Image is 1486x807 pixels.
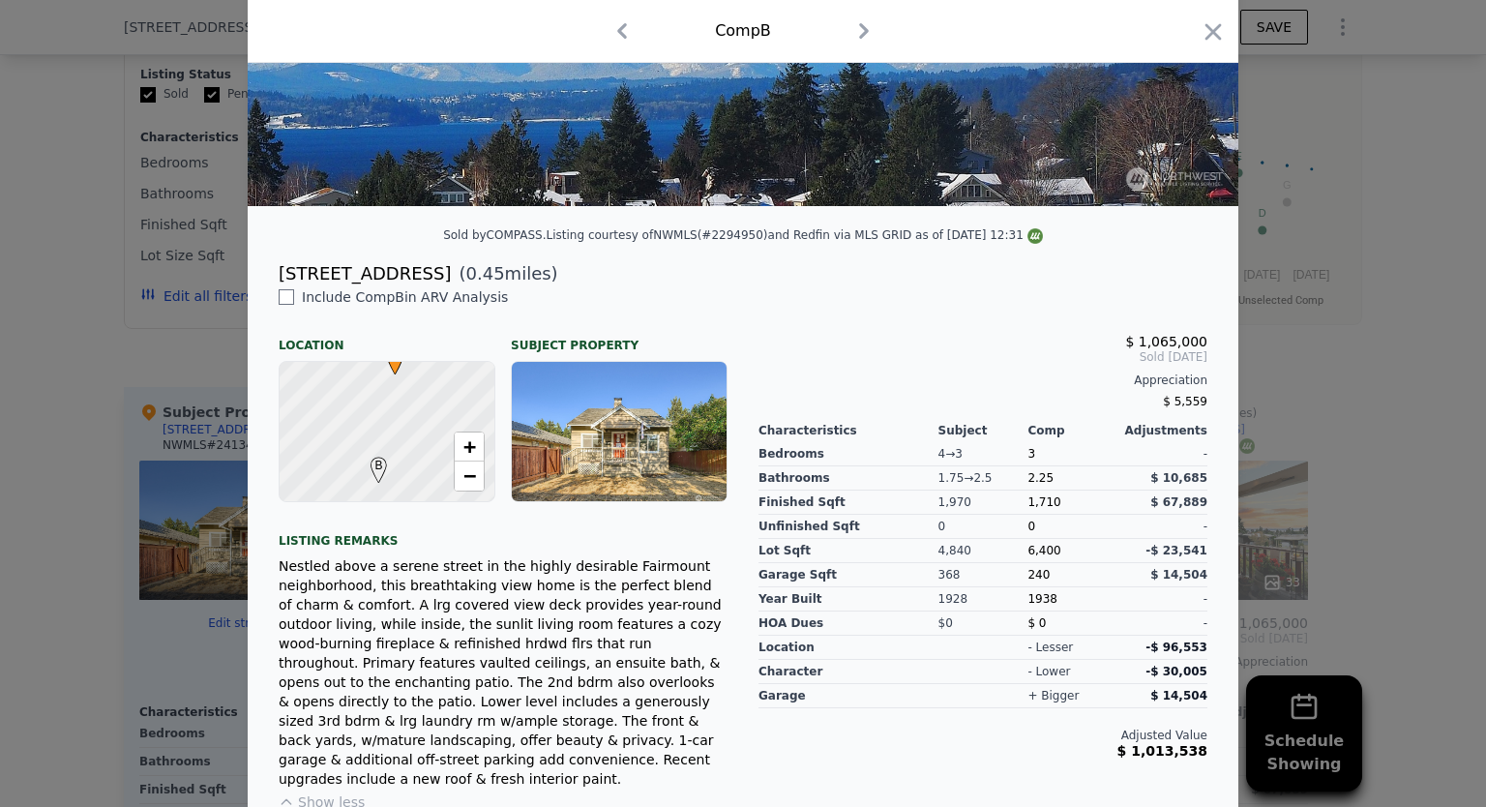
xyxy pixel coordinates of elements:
[1027,466,1117,491] div: 2.25
[758,349,1207,365] span: Sold [DATE]
[758,466,938,491] div: Bathrooms
[1125,334,1207,349] span: $ 1,065,000
[366,457,377,468] div: B
[758,636,938,660] div: location
[1027,587,1117,612] div: 1938
[1117,612,1207,636] div: -
[279,518,728,549] div: Listing remarks
[294,289,516,305] span: Include Comp B in ARV Analysis
[1117,515,1207,539] div: -
[463,434,476,459] span: +
[938,466,1028,491] div: 1.75 → 2.5
[938,587,1028,612] div: 1928
[938,515,1028,539] div: 0
[1027,568,1050,582] span: 240
[366,457,392,474] span: B
[1027,640,1073,655] div: - lesser
[758,563,938,587] div: Garage Sqft
[1027,423,1117,438] div: Comp
[758,515,938,539] div: Unfinished Sqft
[758,539,938,563] div: Lot Sqft
[1027,447,1035,461] span: 3
[758,684,938,708] div: garage
[1027,520,1035,533] span: 0
[1163,395,1207,408] span: $ 5,559
[451,260,557,287] span: ( miles)
[1150,568,1207,582] span: $ 14,504
[279,260,451,287] div: [STREET_ADDRESS]
[938,442,1028,466] div: 4 → 3
[758,660,938,684] div: character
[758,423,938,438] div: Characteristics
[279,556,728,789] div: Nestled above a serene street in the highly desirable Fairmount neighborhood, this breathtaking v...
[1117,442,1207,466] div: -
[455,462,484,491] a: Zoom out
[938,563,1028,587] div: 368
[1027,544,1060,557] span: 6,400
[1027,495,1060,509] span: 1,710
[1117,743,1207,759] span: $ 1,013,538
[938,539,1028,563] div: 4,840
[758,373,1207,388] div: Appreciation
[1150,471,1207,485] span: $ 10,685
[758,491,938,515] div: Finished Sqft
[466,263,505,284] span: 0.45
[1117,423,1207,438] div: Adjustments
[547,228,1043,242] div: Listing courtesy of NWMLS (#2294950) and Redfin via MLS GRID as of [DATE] 12:31
[1117,587,1207,612] div: -
[1150,495,1207,509] span: $ 67,889
[511,322,728,353] div: Subject Property
[1027,616,1046,630] span: $ 0
[279,322,495,353] div: Location
[758,587,938,612] div: Year Built
[1150,689,1207,702] span: $ 14,504
[758,442,938,466] div: Bedrooms
[1145,544,1207,557] span: -$ 23,541
[1027,228,1043,244] img: NWMLS Logo
[1145,641,1207,654] span: -$ 96,553
[715,19,771,43] div: Comp B
[463,463,476,488] span: −
[455,433,484,462] a: Zoom in
[1027,688,1079,703] div: + bigger
[758,728,1207,743] div: Adjusted Value
[758,612,938,636] div: HOA Dues
[1145,665,1207,678] span: -$ 30,005
[938,423,1028,438] div: Subject
[443,228,546,242] div: Sold by COMPASS .
[938,491,1028,515] div: 1,970
[938,612,1028,636] div: $0
[1027,664,1070,679] div: - lower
